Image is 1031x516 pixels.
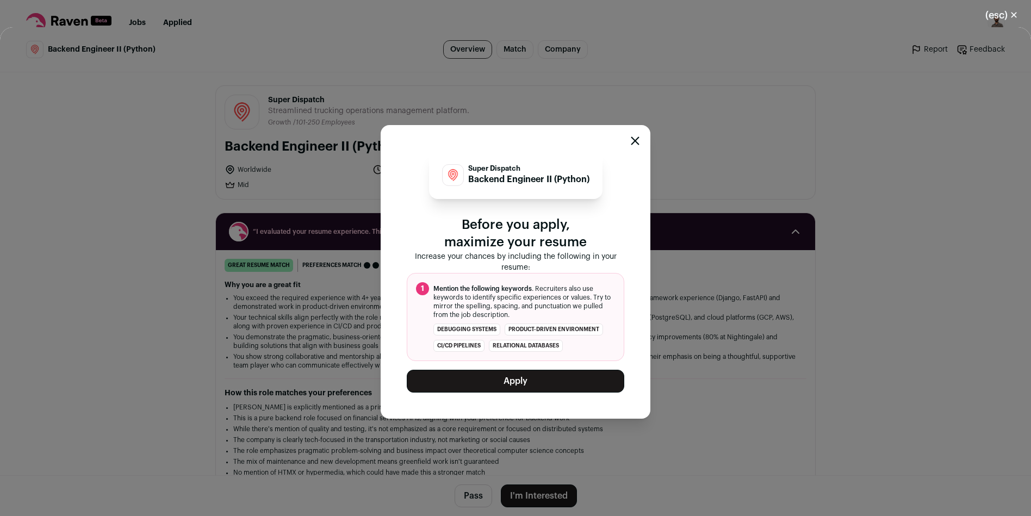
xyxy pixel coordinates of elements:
li: product-driven environment [505,324,603,335]
span: Mention the following keywords [433,285,532,292]
p: Super Dispatch [468,164,589,173]
li: relational databases [489,340,563,352]
p: Before you apply, maximize your resume [407,216,624,251]
p: Backend Engineer II (Python) [468,173,589,186]
p: Increase your chances by including the following in your resume: [407,251,624,273]
span: 1 [416,282,429,295]
img: e0f105cd4e9cb520c77628710808ac5f882decb0284b35ec94252cc6f1c6a755.png [443,165,463,185]
span: . Recruiters also use keywords to identify specific experiences or values. Try to mirror the spel... [433,284,615,319]
li: CI/CD pipelines [433,340,485,352]
button: Close modal [972,3,1031,27]
button: Apply [407,370,624,393]
li: debugging systems [433,324,500,335]
button: Close modal [631,136,639,145]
